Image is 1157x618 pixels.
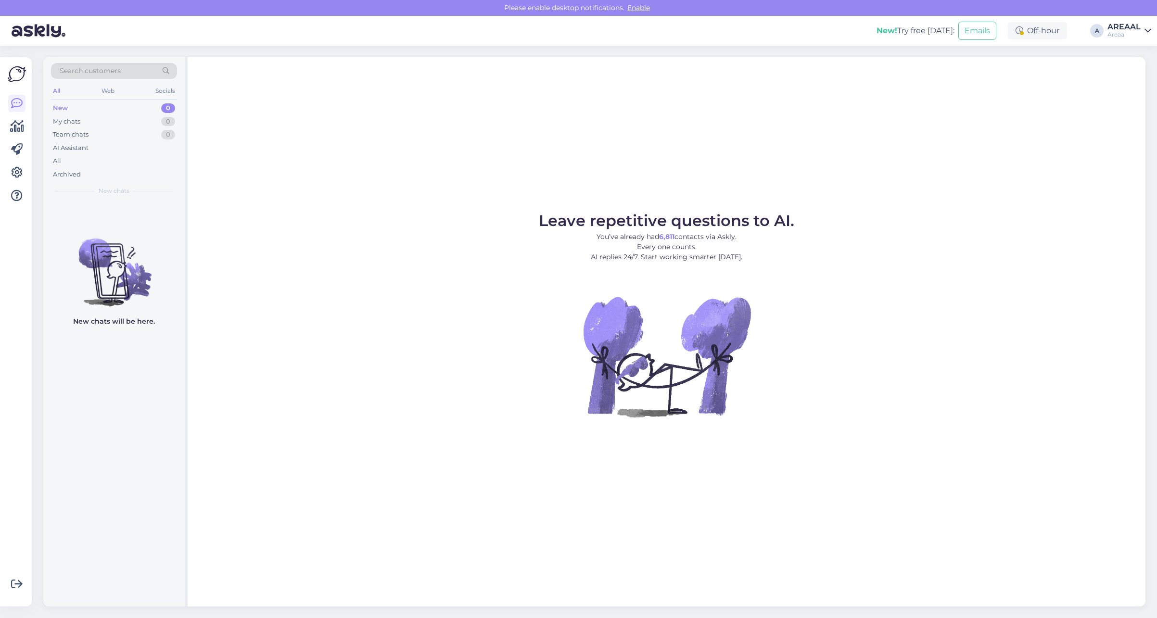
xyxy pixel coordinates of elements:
[53,130,89,139] div: Team chats
[1008,22,1067,39] div: Off-hour
[161,117,175,126] div: 0
[958,22,996,40] button: Emails
[60,66,121,76] span: Search customers
[539,232,794,262] p: You’ve already had contacts via Askly. Every one counts. AI replies 24/7. Start working smarter [...
[51,85,62,97] div: All
[53,117,80,126] div: My chats
[99,187,129,195] span: New chats
[1107,23,1141,31] div: AREAAL
[1107,31,1141,38] div: Areaal
[624,3,653,12] span: Enable
[877,26,897,35] b: New!
[1107,23,1151,38] a: AREAALAreaal
[53,156,61,166] div: All
[877,25,954,37] div: Try free [DATE]:
[1090,24,1104,38] div: A
[53,170,81,179] div: Archived
[43,221,185,308] img: No chats
[161,130,175,139] div: 0
[8,65,26,83] img: Askly Logo
[153,85,177,97] div: Socials
[100,85,116,97] div: Web
[539,211,794,230] span: Leave repetitive questions to AI.
[580,270,753,443] img: No Chat active
[659,232,674,241] b: 6,811
[53,143,89,153] div: AI Assistant
[161,103,175,113] div: 0
[73,316,155,327] p: New chats will be here.
[53,103,68,113] div: New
